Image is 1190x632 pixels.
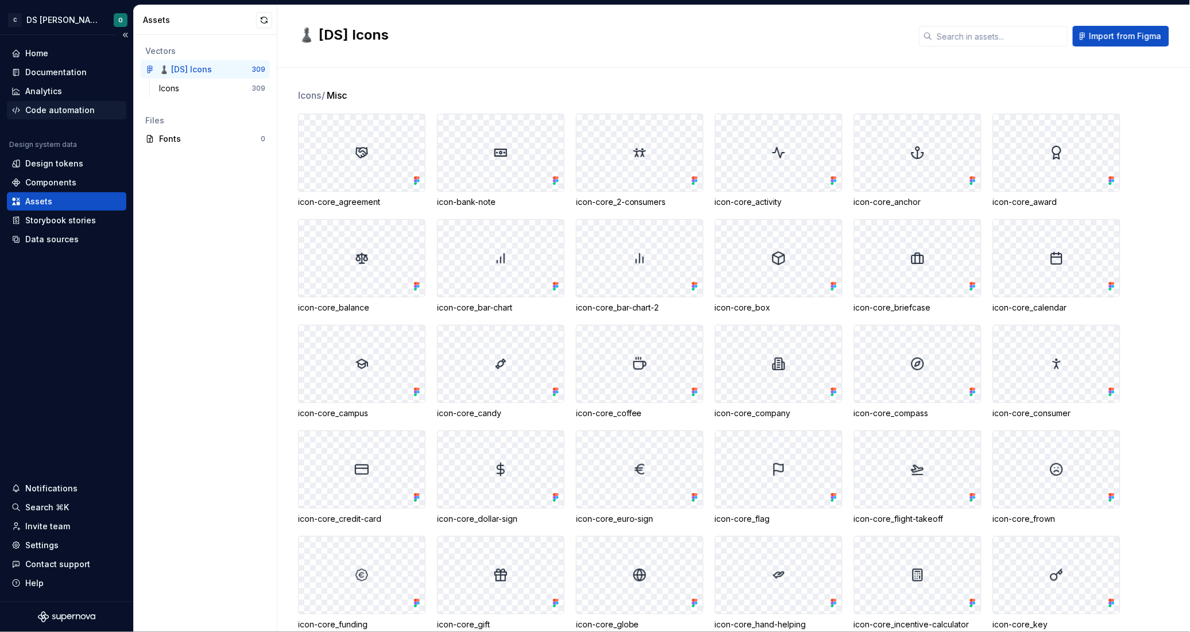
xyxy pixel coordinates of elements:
[993,408,1121,419] div: icon-core_consumer
[141,60,270,79] a: ♟️ [DS] Icons309
[25,234,79,245] div: Data sources
[7,230,126,249] a: Data sources
[7,211,126,230] a: Storybook stories
[7,44,126,63] a: Home
[437,513,565,525] div: icon-core_dollar-sign
[993,196,1121,208] div: icon-core_award
[159,133,261,145] div: Fonts
[143,14,256,26] div: Assets
[854,619,982,630] div: icon-core_incentive-calculator
[7,517,126,536] a: Invite team
[576,619,704,630] div: icon-core_globe
[25,104,95,116] div: Code automation
[145,45,265,57] div: Vectors
[327,88,347,102] span: Misc
[437,619,565,630] div: icon-core_gift
[298,408,426,419] div: icon-core_campus
[322,90,325,101] span: /
[25,559,90,570] div: Contact support
[25,67,87,78] div: Documentation
[854,513,982,525] div: icon-core_flight-takeoff
[933,26,1068,46] input: Search in assets...
[576,196,704,208] div: icon-core_2-consumers
[38,611,95,623] svg: Supernova Logo
[298,302,426,313] div: icon-core_balance
[25,158,83,169] div: Design tokens
[1073,26,1169,46] button: Import from Figma
[25,502,69,513] div: Search ⌘K
[298,513,426,525] div: icon-core_credit-card
[7,536,126,555] a: Settings
[7,63,126,82] a: Documentation
[437,196,565,208] div: icon-bank-note
[117,27,133,43] button: Collapse sidebar
[25,86,62,97] div: Analytics
[159,64,212,75] div: ♟️ [DS] Icons
[25,521,70,532] div: Invite team
[576,302,704,313] div: icon-core_bar-chart-2
[25,540,59,551] div: Settings
[2,7,131,32] button: CDS [PERSON_NAME]O
[7,574,126,592] button: Help
[298,26,905,44] h2: ♟️ [DS] Icons
[576,408,704,419] div: icon-core_coffee
[298,88,326,102] span: Icons
[437,302,565,313] div: icon-core_bar-chart
[25,215,96,226] div: Storybook stories
[298,196,426,208] div: icon-core_agreement
[154,79,270,98] a: Icons309
[715,513,843,525] div: icon-core_flag
[118,15,123,25] div: O
[7,154,126,173] a: Design tokens
[7,479,126,498] button: Notifications
[7,555,126,573] button: Contact support
[993,619,1121,630] div: icon-core_key
[8,13,22,27] div: C
[1089,30,1162,42] span: Import from Figma
[854,196,982,208] div: icon-core_anchor
[715,619,843,630] div: icon-core_hand-helping
[7,192,126,211] a: Assets
[7,498,126,517] button: Search ⌘K
[854,302,982,313] div: icon-core_briefcase
[25,577,44,589] div: Help
[252,84,265,93] div: 309
[715,408,843,419] div: icon-core_company
[25,196,52,207] div: Assets
[141,130,270,148] a: Fonts0
[145,115,265,126] div: Files
[25,483,78,494] div: Notifications
[7,82,126,100] a: Analytics
[7,173,126,192] a: Components
[576,513,704,525] div: icon-core_euro-sign
[159,83,184,94] div: Icons
[25,48,48,59] div: Home
[25,177,76,188] div: Components
[9,140,77,149] div: Design system data
[252,65,265,74] div: 309
[26,14,100,26] div: DS [PERSON_NAME]
[261,134,265,144] div: 0
[993,302,1121,313] div: icon-core_calendar
[993,513,1121,525] div: icon-core_frown
[7,101,126,119] a: Code automation
[715,196,843,208] div: icon-core_activity
[715,302,843,313] div: icon-core_box
[298,619,426,630] div: icon-core_funding
[437,408,565,419] div: icon-core_candy
[854,408,982,419] div: icon-core_compass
